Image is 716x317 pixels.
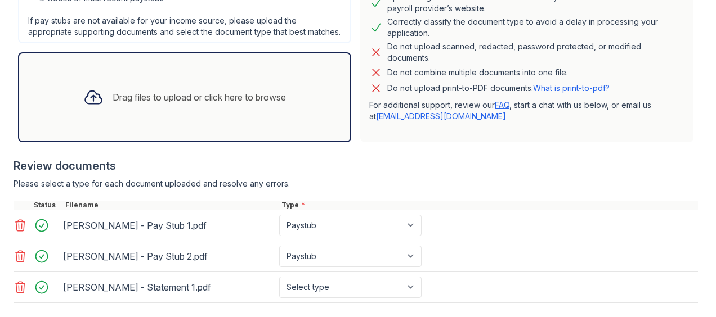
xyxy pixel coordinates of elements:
div: Filename [63,201,279,210]
div: Status [32,201,63,210]
div: [PERSON_NAME] - Pay Stub 1.pdf [63,216,275,234]
div: Do not combine multiple documents into one file. [387,66,568,79]
p: Do not upload print-to-PDF documents. [387,83,610,94]
div: Review documents [14,158,698,174]
p: For additional support, review our , start a chat with us below, or email us at [369,99,684,122]
div: Please select a type for each document uploaded and resolve any errors. [14,178,698,189]
a: FAQ [495,100,509,110]
div: Type [279,201,698,210]
div: Correctly classify the document type to avoid a delay in processing your application. [387,16,684,39]
div: Do not upload scanned, redacted, password protected, or modified documents. [387,41,684,64]
div: [PERSON_NAME] - Pay Stub 2.pdf [63,247,275,265]
div: Drag files to upload or click here to browse [113,90,286,104]
div: [PERSON_NAME] - Statement 1.pdf [63,278,275,296]
a: [EMAIL_ADDRESS][DOMAIN_NAME] [376,111,506,121]
a: What is print-to-pdf? [533,83,610,93]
